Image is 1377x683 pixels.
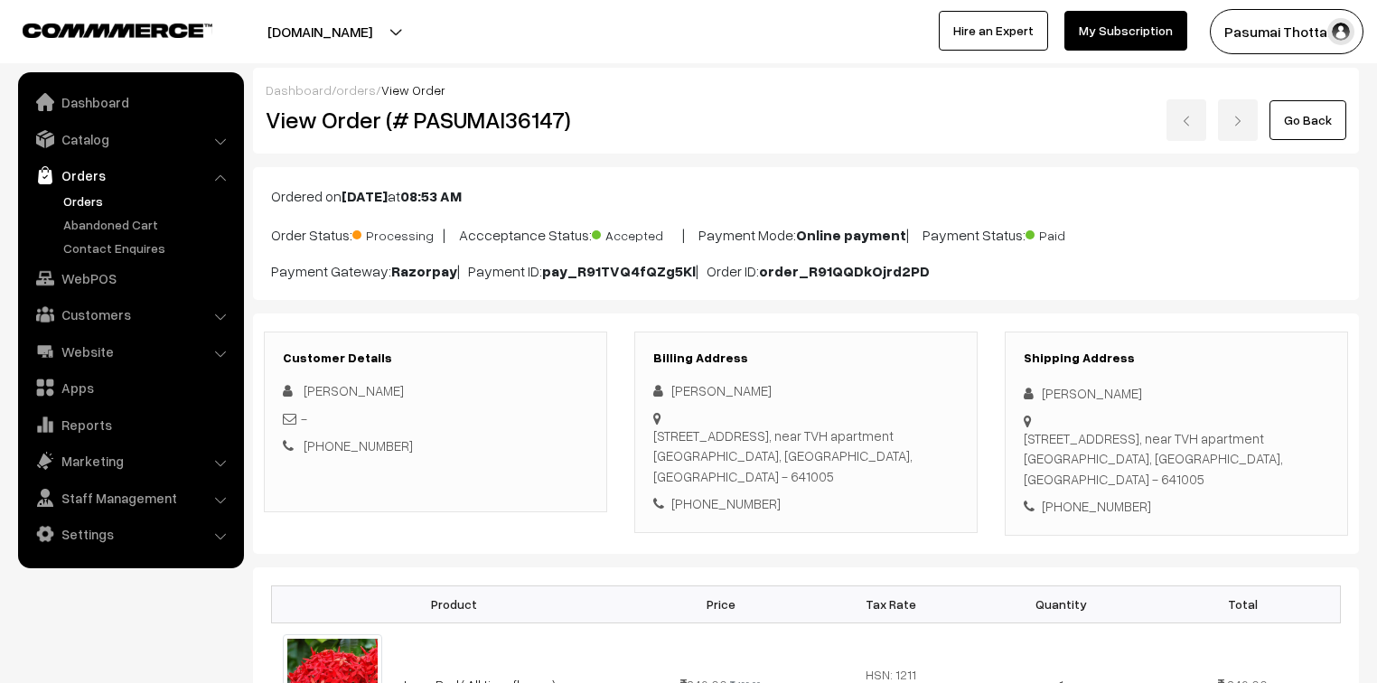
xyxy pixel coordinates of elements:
[796,226,906,244] b: Online payment
[23,159,238,192] a: Orders
[23,23,212,37] img: COMMMERCE
[204,9,436,54] button: [DOMAIN_NAME]
[759,262,930,280] b: order_R91QQDkOjrd2PD
[806,585,976,622] th: Tax Rate
[59,215,238,234] a: Abandoned Cart
[271,185,1341,207] p: Ordered on at
[304,382,404,398] span: [PERSON_NAME]
[23,86,238,118] a: Dashboard
[1024,351,1329,366] h3: Shipping Address
[1024,428,1329,490] div: [STREET_ADDRESS], near TVH apartment [GEOGRAPHIC_DATA], [GEOGRAPHIC_DATA], [GEOGRAPHIC_DATA] - 64...
[976,585,1146,622] th: Quantity
[283,351,588,366] h3: Customer Details
[1327,18,1354,45] img: user
[283,408,588,429] div: -
[266,82,332,98] a: Dashboard
[23,335,238,368] a: Website
[1269,100,1346,140] a: Go Back
[23,444,238,477] a: Marketing
[23,408,238,441] a: Reports
[391,262,457,280] b: Razorpay
[23,123,238,155] a: Catalog
[400,187,462,205] b: 08:53 AM
[266,80,1346,99] div: / /
[939,11,1048,51] a: Hire an Expert
[23,262,238,295] a: WebPOS
[272,585,636,622] th: Product
[23,18,181,40] a: COMMMERCE
[653,380,959,401] div: [PERSON_NAME]
[271,221,1341,246] p: Order Status: | Accceptance Status: | Payment Mode: | Payment Status:
[342,187,388,205] b: [DATE]
[336,82,376,98] a: orders
[304,437,413,454] a: [PHONE_NUMBER]
[1146,585,1340,622] th: Total
[59,239,238,257] a: Contact Enquires
[352,221,443,245] span: Processing
[23,518,238,550] a: Settings
[23,371,238,404] a: Apps
[1024,496,1329,517] div: [PHONE_NUMBER]
[381,82,445,98] span: View Order
[23,482,238,514] a: Staff Management
[266,106,608,134] h2: View Order (# PASUMAI36147)
[1026,221,1116,245] span: Paid
[542,262,696,280] b: pay_R91TVQ4fQZg5Kl
[1210,9,1363,54] button: Pasumai Thotta…
[271,260,1341,282] p: Payment Gateway: | Payment ID: | Order ID:
[636,585,806,622] th: Price
[653,351,959,366] h3: Billing Address
[1064,11,1187,51] a: My Subscription
[653,493,959,514] div: [PHONE_NUMBER]
[592,221,682,245] span: Accepted
[23,298,238,331] a: Customers
[59,192,238,211] a: Orders
[653,426,959,487] div: [STREET_ADDRESS], near TVH apartment [GEOGRAPHIC_DATA], [GEOGRAPHIC_DATA], [GEOGRAPHIC_DATA] - 64...
[1024,383,1329,404] div: [PERSON_NAME]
